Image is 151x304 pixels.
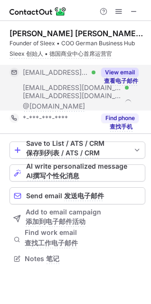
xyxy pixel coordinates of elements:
[9,164,145,182] button: AI write personalized messageAI撰写个性化消息
[26,162,127,183] span: AI write personalized message
[23,102,85,111] sider-trans-text: @[DOMAIN_NAME]
[9,39,145,62] div: Founder of Sleex • COO German Business Hub
[9,233,145,246] button: Find work email查找工作电子邮件
[110,123,132,132] sider-trans-text: 查找手机
[101,113,139,123] button: Reveal Button
[101,68,139,77] button: Reveal Button
[9,187,145,204] button: Send email发送电子邮件
[26,192,104,200] span: Send email
[26,217,85,227] sider-trans-text: 添加到电子邮件活动
[64,192,104,201] sider-trans-text: 发送电子邮件
[46,254,59,264] sider-trans-text: 笔记
[9,50,112,59] sider-trans-text: Sleex 创始人 • 德国商业中心首席运营官
[26,140,129,161] div: Save to List / ATS / CRM
[25,239,78,248] sider-trans-text: 查找工作电子邮件
[26,149,100,158] sider-trans-text: 保存到列表 / ATS / CRM
[23,68,88,77] span: [EMAIL_ADDRESS][DOMAIN_NAME]
[23,91,122,114] span: [EMAIL_ADDRESS][DOMAIN_NAME]
[9,29,145,38] div: [PERSON_NAME]
[26,172,79,181] sider-trans-text: AI撰写个性化消息
[25,228,142,251] span: Find work email
[25,254,142,263] span: Notes
[9,142,145,159] button: save-profile-one-click
[9,252,145,265] button: Notes笔记
[23,83,122,92] span: [EMAIL_ADDRESS][DOMAIN_NAME]
[9,210,145,227] button: Add to email campaign添加到电子邮件活动
[9,6,66,17] img: ContactOut v5.3.10
[104,77,138,86] sider-trans-text: 查看电子邮件
[26,208,101,229] span: Add to email campaign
